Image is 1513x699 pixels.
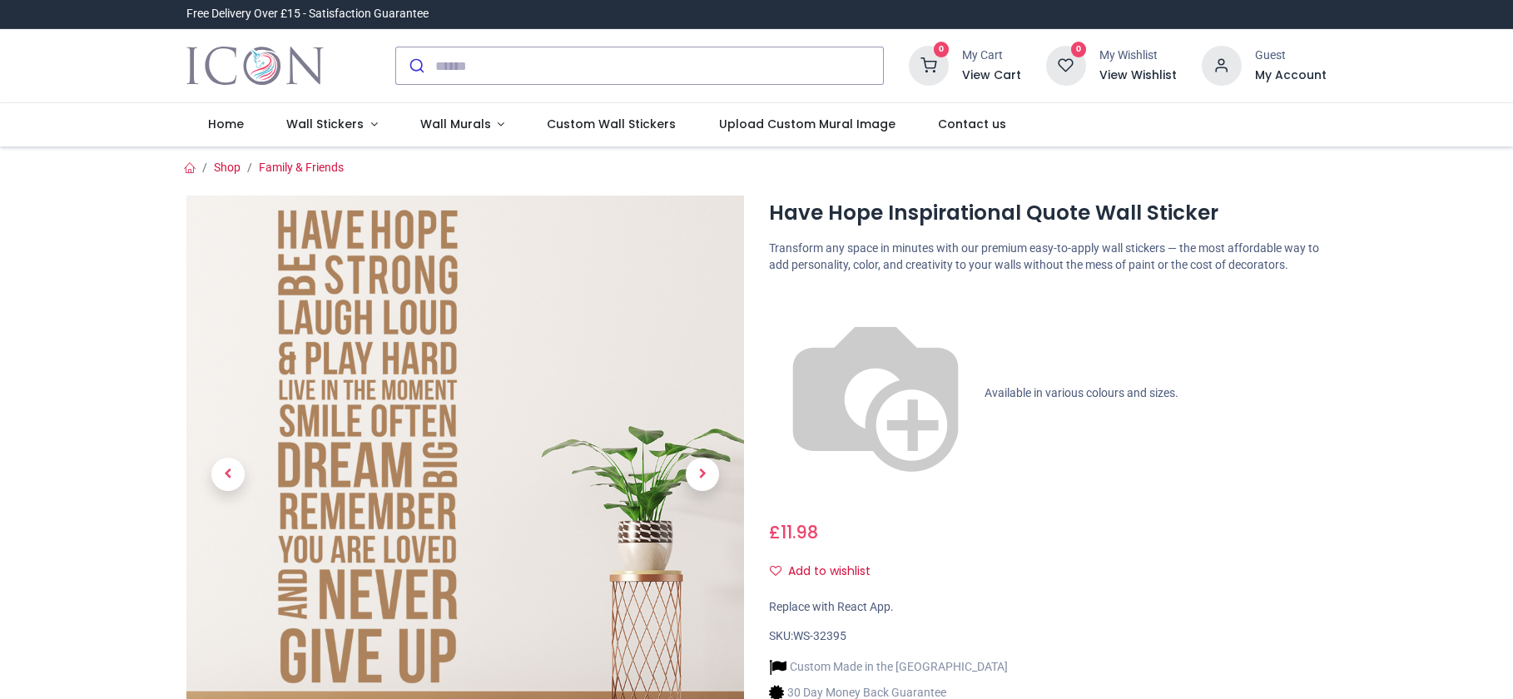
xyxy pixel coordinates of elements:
[1099,47,1177,64] div: My Wishlist
[793,629,846,642] span: WS-32395
[286,116,364,132] span: Wall Stickers
[934,42,950,57] sup: 0
[547,116,676,132] span: Custom Wall Stickers
[769,520,818,544] span: £
[769,599,1327,616] div: Replace with React App.
[719,116,895,132] span: Upload Custom Mural Image
[769,240,1327,273] p: Transform any space in minutes with our premium easy-to-apply wall stickers — the most affordable...
[211,458,245,491] span: Previous
[938,116,1006,132] span: Contact us
[1099,67,1177,84] a: View Wishlist
[1255,47,1327,64] div: Guest
[186,42,324,89] img: Icon Wall Stickers
[769,558,885,586] button: Add to wishlistAdd to wishlist
[962,67,1021,84] a: View Cart
[186,42,324,89] a: Logo of Icon Wall Stickers
[399,103,526,146] a: Wall Murals
[208,116,244,132] span: Home
[962,47,1021,64] div: My Cart
[769,658,1008,676] li: Custom Made in the [GEOGRAPHIC_DATA]
[769,628,1327,645] div: SKU:
[214,161,241,174] a: Shop
[985,385,1178,399] span: Available in various colours and sizes.
[265,103,399,146] a: Wall Stickers
[259,161,344,174] a: Family & Friends
[1071,42,1087,57] sup: 0
[186,280,270,670] a: Previous
[186,6,429,22] div: Free Delivery Over £15 - Satisfaction Guarantee
[396,47,435,84] button: Submit
[909,58,949,72] a: 0
[1255,67,1327,84] a: My Account
[661,280,744,670] a: Next
[770,565,781,577] i: Add to wishlist
[1046,58,1086,72] a: 0
[977,6,1327,22] iframe: Customer reviews powered by Trustpilot
[781,520,818,544] span: 11.98
[420,116,491,132] span: Wall Murals
[769,199,1327,227] h1: Have Hope Inspirational Quote Wall Sticker
[686,458,719,491] span: Next
[769,287,982,500] img: color-wheel.png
